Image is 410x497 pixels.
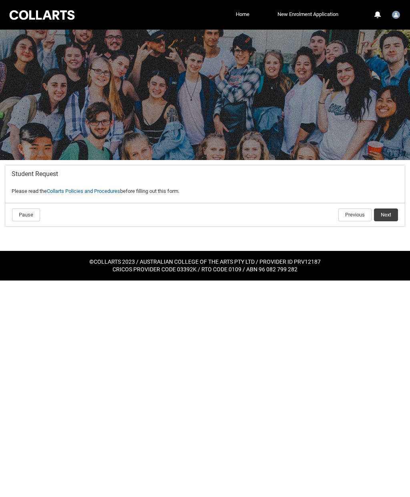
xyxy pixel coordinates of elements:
[47,188,120,194] a: Collarts Policies and Procedures
[374,208,398,221] button: Next
[392,11,400,19] img: Student.chart.20242228
[234,8,251,20] a: Home
[12,208,40,221] button: Pause
[390,8,402,20] button: User Profile Student.chart.20242228
[5,165,405,227] article: Redu_Student_Request flow
[338,208,372,221] button: Previous
[275,8,340,20] a: New Enrolment Application
[12,188,398,195] p: Please read the before filling out this form.
[12,170,58,178] span: Student Request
